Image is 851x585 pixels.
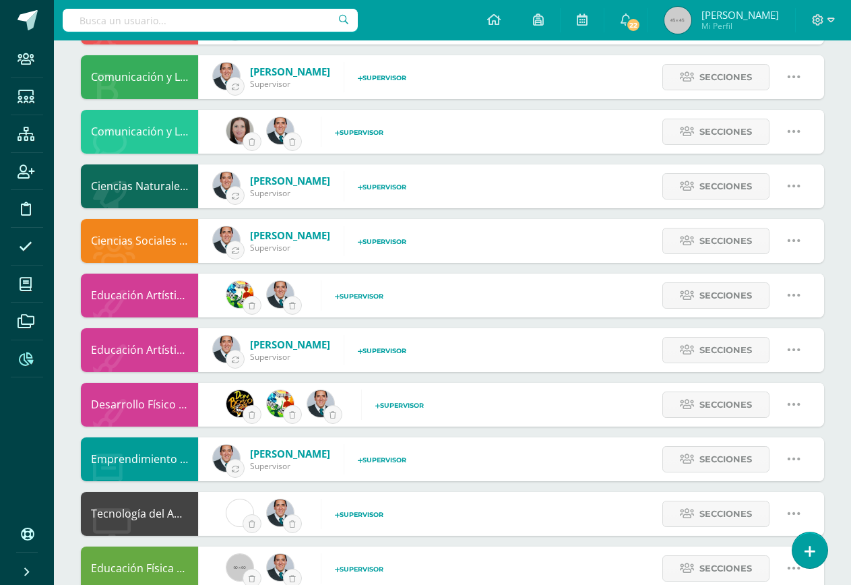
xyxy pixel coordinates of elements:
span: Supervisor [358,74,406,82]
div: Educación Artística II, Artes Plásticas [81,328,199,372]
a: Secciones [662,501,769,527]
div: Comunicación y Lenguaje, Idioma Español [81,55,199,99]
a: [PERSON_NAME] [250,174,330,187]
span: Supervisor [335,565,383,573]
span: Mi Perfil [701,20,779,32]
a: Secciones [662,64,769,90]
span: Secciones [699,338,752,363]
div: Ciencias Sociales y Formación Ciudadana e Interculturalidad [81,219,199,263]
span: Supervisor [250,351,330,363]
img: 2306758994b507d40baaa54be1d4aa7e.png [213,172,240,199]
a: Secciones [662,337,769,363]
img: 45x45 [664,7,691,34]
img: 2306758994b507d40baaa54be1d4aa7e.png [213,226,240,253]
a: Secciones [662,119,769,145]
img: 2306758994b507d40baaa54be1d4aa7e.png [267,499,294,526]
span: Supervisor [358,347,406,355]
img: 2306758994b507d40baaa54be1d4aa7e.png [267,281,294,308]
img: 2306758994b507d40baaa54be1d4aa7e.png [267,554,294,581]
img: cae4b36d6049cd6b8500bd0f72497672.png [226,499,253,526]
div: Desarrollo Físico y Artístico (Extracurricular) [81,383,199,427]
a: Secciones [662,555,769,582]
a: Secciones [662,392,769,418]
span: Supervisor [335,129,383,136]
span: Secciones [699,392,752,417]
span: Secciones [699,501,752,526]
span: Supervisor [335,292,383,300]
a: Secciones [662,173,769,199]
span: Secciones [699,447,752,472]
span: Supervisor [250,187,330,199]
span: Supervisor [335,511,383,518]
span: 22 [626,18,641,32]
img: 2306758994b507d40baaa54be1d4aa7e.png [213,336,240,363]
img: 2306758994b507d40baaa54be1d4aa7e.png [267,117,294,144]
input: Busca un usuario... [63,9,358,32]
a: [PERSON_NAME] [250,228,330,242]
span: Secciones [699,283,752,308]
img: 8af0450cf43d44e38c4a1497329761f3.png [226,117,253,144]
img: 2306758994b507d40baaa54be1d4aa7e.png [213,445,240,472]
a: [PERSON_NAME] [250,65,330,78]
span: Secciones [699,119,752,144]
span: Supervisor [358,456,406,464]
span: Supervisor [250,242,330,253]
span: Supervisor [358,183,406,191]
img: 2306758994b507d40baaa54be1d4aa7e.png [307,390,334,417]
span: Supervisor [250,78,330,90]
span: Secciones [699,228,752,253]
div: Emprendimiento para la Productividad [81,437,199,481]
div: Educación Artística I, Música y Danza [81,274,199,317]
span: [PERSON_NAME] [701,8,779,22]
span: Supervisor [250,460,330,472]
a: [PERSON_NAME] [250,447,330,460]
span: Secciones [699,65,752,90]
span: Supervisor [375,402,424,409]
img: 21dcd0747afb1b787494880446b9b401.png [226,390,253,417]
span: Secciones [699,174,752,199]
span: Secciones [699,556,752,581]
a: Secciones [662,228,769,254]
img: 2306758994b507d40baaa54be1d4aa7e.png [213,63,240,90]
div: Tecnología del Aprendizaje y la Comunicación (TIC) [81,492,199,536]
img: 159e24a6ecedfdf8f489544946a573f0.png [226,281,253,308]
div: Comunicación y Lenguaje, Idioma Extranjero Inglés [81,110,199,154]
img: 60x60 [226,554,253,581]
div: Ciencias Naturales (Física Fundamental) [81,164,199,208]
a: Secciones [662,446,769,472]
a: [PERSON_NAME] [250,338,330,351]
a: Secciones [662,282,769,309]
span: Supervisor [358,238,406,245]
img: 159e24a6ecedfdf8f489544946a573f0.png [267,390,294,417]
